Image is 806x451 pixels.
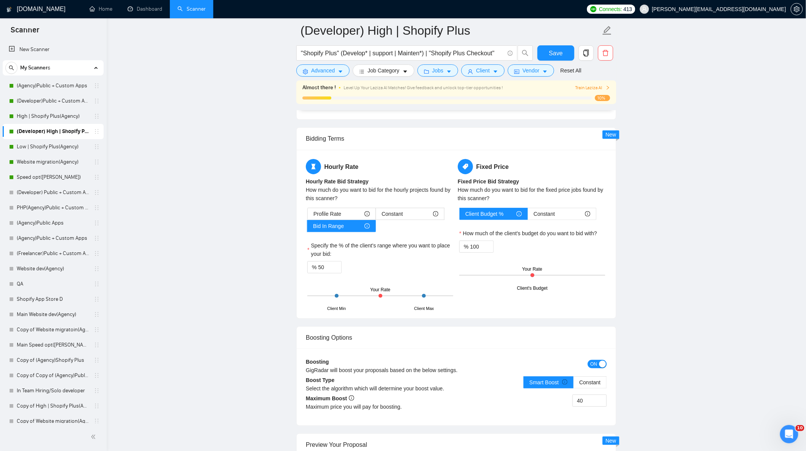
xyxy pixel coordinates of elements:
[296,64,350,77] button: settingAdvancedcaret-down
[414,305,434,312] div: Client Max
[94,327,100,333] span: holder
[94,159,100,165] span: holder
[94,266,100,272] span: holder
[17,292,89,307] a: Shopify App Store D
[306,186,455,202] div: How much do you want to bid for the hourly projects found by this scanner?
[311,66,335,75] span: Advanced
[514,69,520,74] span: idcard
[306,403,456,411] div: Maximum price you will pay for boosting.
[458,159,607,174] h5: Fixed Price
[307,241,453,258] label: Specify the % of the client's range where you want to place your bid:
[595,95,610,101] span: 10%
[642,6,647,12] span: user
[94,372,100,379] span: holder
[368,66,399,75] span: Job Category
[94,205,100,211] span: holder
[349,395,354,401] span: info-circle
[606,85,610,90] span: right
[476,66,490,75] span: Client
[306,128,607,149] div: Bidding Terms
[382,208,403,220] span: Constant
[461,64,505,77] button: userClientcaret-down
[306,384,456,393] div: Select the algorithm which will determine your boost value.
[17,337,89,353] a: Main Speed opt([PERSON_NAME])
[433,211,438,217] span: info-circle
[306,366,532,374] div: GigRadar will boost your proposals based on the below settings.
[94,357,100,363] span: holder
[17,109,89,124] a: High | Shopify Plus(Agency)
[508,51,513,56] span: info-circle
[306,178,369,185] b: Hourly Rate Bid Strategy
[560,66,581,75] a: Reset All
[17,231,89,246] a: (Agency)Public + Custom Apps
[178,6,206,12] a: searchScanner
[17,368,89,383] a: Copy of Copy of (Agency)Public + Custom Apps
[579,50,593,56] span: copy
[537,45,574,61] button: Save
[17,215,89,231] a: (Agency)Public Apps
[549,48,563,58] span: Save
[94,83,100,89] span: holder
[446,69,452,74] span: caret-down
[542,69,548,74] span: caret-down
[522,266,542,273] div: Your Rate
[90,6,112,12] a: homeHome
[365,223,370,229] span: info-circle
[518,45,533,61] button: search
[17,78,89,93] a: (Agency)Public + Custom Apps
[94,189,100,196] span: holder
[598,45,613,61] button: delete
[468,69,473,74] span: user
[6,3,12,16] img: logo
[575,84,610,91] button: Train Laziza AI
[370,286,390,294] div: Your Rate
[459,229,597,238] label: How much of the client's budget do you want to bid with?
[599,5,622,13] span: Connects:
[306,327,607,348] div: Boosting Options
[17,246,89,261] a: (Freelancer)Public + Custom Apps
[306,159,321,174] span: hourglass
[606,132,616,138] span: New
[306,159,455,174] h5: Hourly Rate
[306,377,334,383] b: Boost Type
[403,69,408,74] span: caret-down
[94,296,100,302] span: holder
[17,124,89,139] a: (Developer) High | Shopify Plus
[602,26,612,35] span: edit
[301,21,601,40] input: Scanner name...
[359,69,365,74] span: bars
[303,69,308,74] span: setting
[94,250,100,257] span: holder
[523,66,539,75] span: Vendor
[313,208,341,220] span: Profile Rate
[518,50,533,56] span: search
[458,178,519,185] b: Fixed Price Bid Strategy
[17,185,89,200] a: (Developer) Public + Custom Apps
[17,322,89,337] a: Copy of Website migratoin(Agency)
[17,200,89,215] a: PHP(Agency)Public + Custom Apps
[585,211,590,217] span: info-circle
[590,6,597,12] img: upwork-logo.png
[17,398,89,414] a: Copy of High | Shopify Plus(Agency)
[17,93,89,109] a: (Developer)Public + Custom Apps
[20,60,50,75] span: My Scanners
[94,403,100,409] span: holder
[598,50,613,56] span: delete
[493,69,498,74] span: caret-down
[17,261,89,276] a: Website dev(Agency)
[353,64,414,77] button: barsJob Categorycaret-down
[94,281,100,287] span: holder
[508,64,554,77] button: idcardVendorcaret-down
[94,174,100,180] span: holder
[17,154,89,170] a: Website migration(Agency)
[791,6,803,12] a: setting
[306,395,354,401] b: Maximum Boost
[94,144,100,150] span: holder
[6,65,17,71] span: search
[624,5,632,13] span: 413
[791,3,803,15] button: setting
[313,220,344,232] span: Bid In Range
[517,211,522,217] span: info-circle
[94,98,100,104] span: holder
[94,388,100,394] span: holder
